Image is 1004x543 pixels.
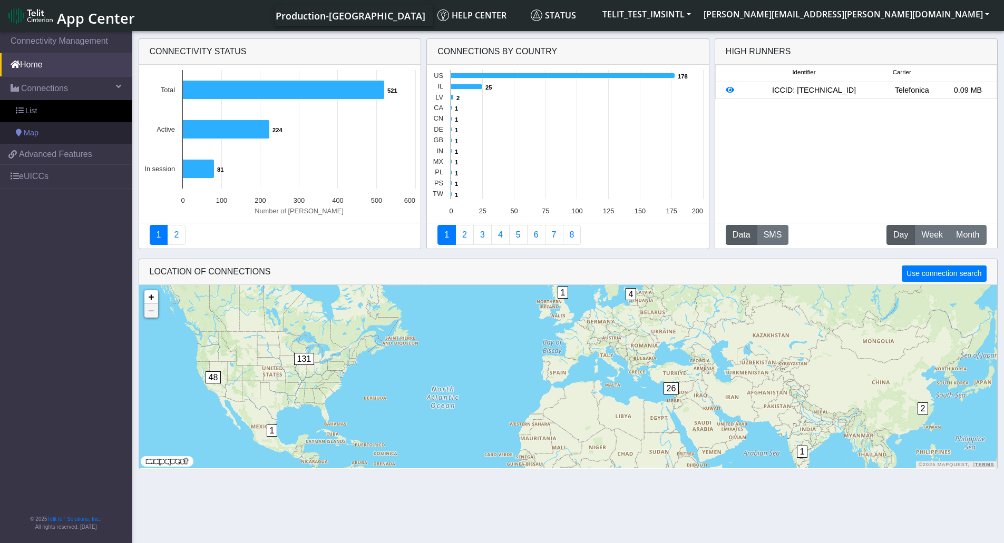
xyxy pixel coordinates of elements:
div: High Runners [726,45,791,58]
span: Advanced Features [19,148,92,161]
a: App Center [8,4,133,27]
text: 300 [293,196,304,204]
text: 1 [455,149,458,155]
text: 25 [479,207,486,215]
text: PL [435,168,444,176]
text: 200 [255,196,266,204]
div: 0.09 MB [940,85,996,96]
div: Connectivity status [139,39,421,65]
text: 1 [455,116,458,123]
text: 81 [217,166,223,173]
text: 150 [635,207,646,215]
div: ©2025 MapQuest, | [916,461,997,468]
text: 1 [455,181,458,187]
text: 0 [181,196,184,204]
a: Usage by Carrier [509,225,528,245]
a: Help center [433,5,527,26]
div: LOCATION OF CONNECTIONS [139,259,997,285]
text: Number of [PERSON_NAME] [255,207,344,215]
a: Zero Session [545,225,563,245]
span: App Center [57,8,135,28]
text: GB [434,136,444,144]
text: Active [157,125,175,133]
text: 25 [485,84,492,91]
a: Usage per Country [473,225,492,245]
span: 1 [267,424,278,437]
a: Not Connected for 30 days [563,225,581,245]
a: Connections By Carrier [491,225,510,245]
button: Week [914,225,950,245]
text: TW [433,190,444,198]
nav: Summary paging [437,225,698,245]
text: 175 [666,207,677,215]
span: Connections [21,82,68,95]
div: Telefonica [884,85,940,96]
text: 1 [455,105,458,112]
text: 224 [272,127,282,133]
text: Total [160,86,174,94]
span: Month [956,229,979,241]
text: In session [144,165,175,173]
span: Map [24,127,38,139]
text: 100 [216,196,227,204]
a: Carrier [455,225,474,245]
text: CN [434,114,443,122]
a: Terms [975,462,995,467]
a: Your current platform instance [275,5,425,26]
span: Identifier [792,68,815,77]
text: 500 [371,196,382,204]
text: 0 [450,207,453,215]
span: Day [893,229,908,241]
img: status.svg [531,9,542,21]
button: Month [949,225,986,245]
span: 26 [664,382,679,394]
text: 1 [455,159,458,165]
span: 1 [797,446,808,458]
img: logo-telit-cinterion-gw-new.png [8,7,53,24]
span: 131 [294,353,315,365]
img: knowledge.svg [437,9,449,21]
button: Use connection search [902,265,986,282]
text: DE [434,125,443,133]
div: ICCID: [TECHNICAL_ID] [744,85,884,96]
text: 1 [455,192,458,198]
text: 521 [387,87,397,94]
a: Deployment status [167,225,186,245]
text: US [434,72,443,80]
div: 1 [267,424,277,456]
text: 100 [571,207,582,215]
a: Zoom in [144,290,158,304]
span: Carrier [893,68,911,77]
div: 1 [558,287,568,318]
a: 14 Days Trend [527,225,545,245]
span: 2 [918,402,929,414]
text: MX [433,157,444,165]
text: 2 [456,95,460,101]
button: Day [886,225,915,245]
text: LV [435,93,443,101]
text: PS [434,179,443,187]
text: IN [436,147,443,155]
a: Zoom out [144,304,158,318]
nav: Summary paging [150,225,411,245]
text: 400 [332,196,343,204]
button: SMS [757,225,789,245]
text: 1 [455,127,458,133]
text: 200 [692,207,703,215]
a: Connections By Country [437,225,456,245]
span: Help center [437,9,506,21]
span: Week [921,229,943,241]
text: 125 [603,207,614,215]
span: 4 [626,288,637,300]
span: Production-[GEOGRAPHIC_DATA] [276,9,425,22]
span: 1 [558,287,569,299]
a: Status [527,5,596,26]
text: 1 [455,138,458,144]
button: Data [726,225,757,245]
text: 50 [511,207,518,215]
text: 178 [678,73,688,80]
button: TELIT_TEST_IMSINTL [596,5,697,24]
text: CA [434,104,443,112]
text: 600 [404,196,415,204]
text: 1 [455,170,458,176]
